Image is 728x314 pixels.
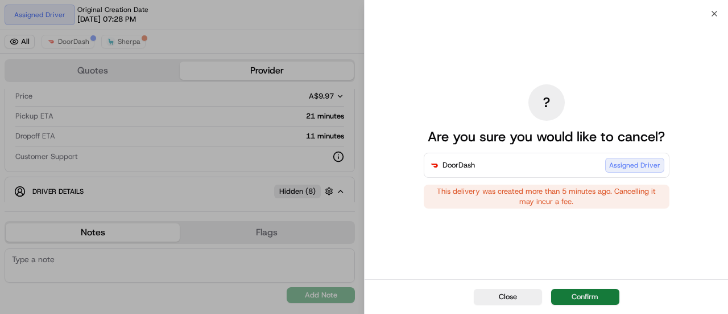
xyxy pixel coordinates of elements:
div: ? [528,84,565,121]
span: DoorDash [442,160,475,171]
img: DoorDash [429,160,440,171]
button: Close [474,289,542,305]
button: Confirm [551,289,619,305]
div: This delivery was created more than 5 minutes ago. Cancelling it may incur a fee. [424,185,669,209]
p: Are you sure you would like to cancel? [428,128,665,146]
